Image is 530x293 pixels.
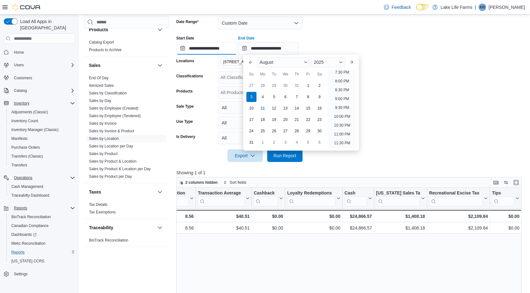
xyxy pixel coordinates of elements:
div: day-2 [269,137,279,147]
span: Manifests [11,136,27,141]
span: Feedback [392,4,411,10]
span: Sales by Location [89,136,119,141]
a: [US_STATE] CCRS [9,257,47,265]
button: All [218,117,303,129]
span: Cash Management [9,183,75,190]
div: day-6 [280,92,291,102]
button: Inventory Count [6,117,78,125]
div: $0.00 [492,212,519,220]
button: Manifests [6,134,78,143]
div: day-27 [246,81,256,91]
a: Traceabilty Dashboard [9,192,52,199]
a: Sales by Invoice & Product [89,129,134,133]
div: Fr [303,69,313,79]
button: Taxes [156,188,164,196]
div: day-31 [246,137,256,147]
div: Tips [492,190,514,206]
span: Run Report [274,152,296,159]
div: day-25 [258,126,268,136]
span: Inventory Manager (Classic) [9,126,75,134]
span: Sales by Product [89,151,118,156]
p: Lake Life Farms [441,3,472,11]
button: All [218,101,303,114]
div: day-10 [246,103,256,113]
span: Settings [14,272,27,277]
span: Manifests [9,135,75,142]
span: Reports [9,248,75,256]
div: 8.56 [144,212,194,220]
label: Locations [176,58,194,63]
button: All [218,132,303,144]
div: Th [292,69,302,79]
span: Sales by Classification [89,91,127,96]
div: Cash [344,190,367,196]
div: August, 2025 [246,80,325,148]
button: Operations [1,173,78,182]
div: Loyalty Redemptions [287,190,335,196]
span: Inventory [14,101,29,106]
li: 11:00 PM [332,130,353,138]
div: Qty Per Transaction [144,190,189,196]
div: Button. Open the year selector. 2025 is currently selected. [311,57,345,67]
span: Sales by Product per Day [89,174,132,179]
div: day-23 [315,115,325,125]
a: Sales by Product & Location [89,159,137,164]
div: day-16 [315,103,325,113]
a: Sales by Product per Day [89,174,132,179]
div: Sales [84,74,169,183]
span: Inventory Count [11,118,38,123]
span: Operations [11,174,75,182]
a: Inventory Count [9,117,41,125]
button: Reports [1,204,78,212]
div: day-17 [246,115,256,125]
a: End Of Day [89,76,109,80]
button: Inventory Manager (Classic) [6,125,78,134]
button: Customers [1,73,78,82]
div: day-9 [315,92,325,102]
button: Keyboard shortcuts [492,179,500,186]
ul: Time [328,70,356,148]
label: Classifications [176,74,203,79]
button: Operations [11,174,35,182]
span: Reports [11,250,25,255]
div: day-1 [258,137,268,147]
button: Reports [6,248,78,257]
button: Users [11,61,26,69]
span: Load All Apps in [GEOGRAPHIC_DATA] [18,18,75,31]
a: Transfers [9,161,30,169]
span: Catalog Export [89,40,114,45]
label: End Date [238,36,255,41]
span: Cash Management [11,184,43,189]
span: Canadian Compliance [9,222,75,230]
button: Metrc Reconciliation [6,239,78,248]
a: Itemized Sales [89,83,114,88]
div: [US_STATE] Sales Tax [376,190,420,196]
div: day-4 [258,92,268,102]
span: Metrc Reconciliation [11,241,45,246]
span: Purchase Orders [9,144,75,151]
label: Use Type [176,119,193,124]
a: Home [11,49,26,56]
button: Transfers (Classic) [6,152,78,161]
div: $1,408.18 [376,212,425,220]
p: [PERSON_NAME] [489,3,525,11]
span: Users [14,63,24,68]
div: day-7 [292,92,302,102]
div: $2,109.84 [429,212,488,220]
div: day-6 [315,137,325,147]
span: Transfers [11,163,27,168]
button: [US_STATE] CCRS [6,257,78,266]
button: Traceability [89,224,155,231]
span: Sales by Location per Day [89,144,133,149]
div: $0.00 [254,212,283,220]
span: Washington CCRS [9,257,75,265]
div: $0.00 [492,224,519,232]
div: Button. Open the month selector. August is currently selected. [257,57,310,67]
div: Recreational Excise Tax [429,190,483,196]
div: Cash [344,190,367,206]
span: 2025 [314,60,324,65]
button: Canadian Compliance [6,221,78,230]
span: Catalog [11,87,75,94]
span: Traceabilty Dashboard [11,193,49,198]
